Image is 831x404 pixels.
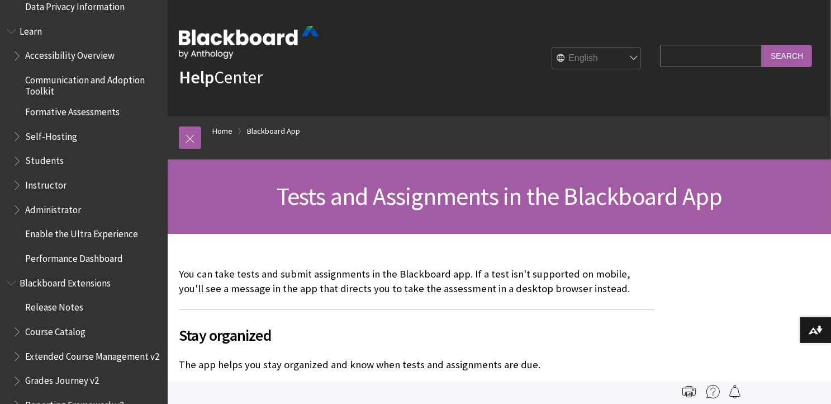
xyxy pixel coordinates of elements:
[682,385,696,398] img: Print
[20,22,42,37] span: Learn
[25,46,115,62] span: Accessibility Overview
[179,323,654,347] span: Stay organized
[212,124,232,138] a: Home
[728,385,742,398] img: Follow this page
[247,124,300,138] a: Blackboard App
[179,267,654,296] p: You can take tests and submit assignments in the Blackboard app. If a test isn't supported on mob...
[25,200,81,215] span: Administrator
[25,176,67,191] span: Instructor
[25,249,123,264] span: Performance Dashboard
[179,66,214,88] strong: Help
[277,181,723,212] span: Tests and Assignments in the Blackboard App
[552,48,642,70] select: Site Language Selector
[762,45,812,67] input: Search
[179,358,654,372] p: The app helps you stay organized and know when tests and assignments are due.
[25,102,120,118] span: Formative Assessments
[706,385,720,398] img: More help
[25,71,160,97] span: Communication and Adoption Toolkit
[25,322,86,337] span: Course Catalog
[25,152,64,167] span: Students
[25,127,77,142] span: Self-Hosting
[25,225,138,240] span: Enable the Ultra Experience
[25,347,159,362] span: Extended Course Management v2
[179,26,319,59] img: Blackboard by Anthology
[7,22,161,268] nav: Book outline for Blackboard Learn Help
[25,298,83,313] span: Release Notes
[179,66,263,88] a: HelpCenter
[25,372,99,387] span: Grades Journey v2
[20,274,111,289] span: Blackboard Extensions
